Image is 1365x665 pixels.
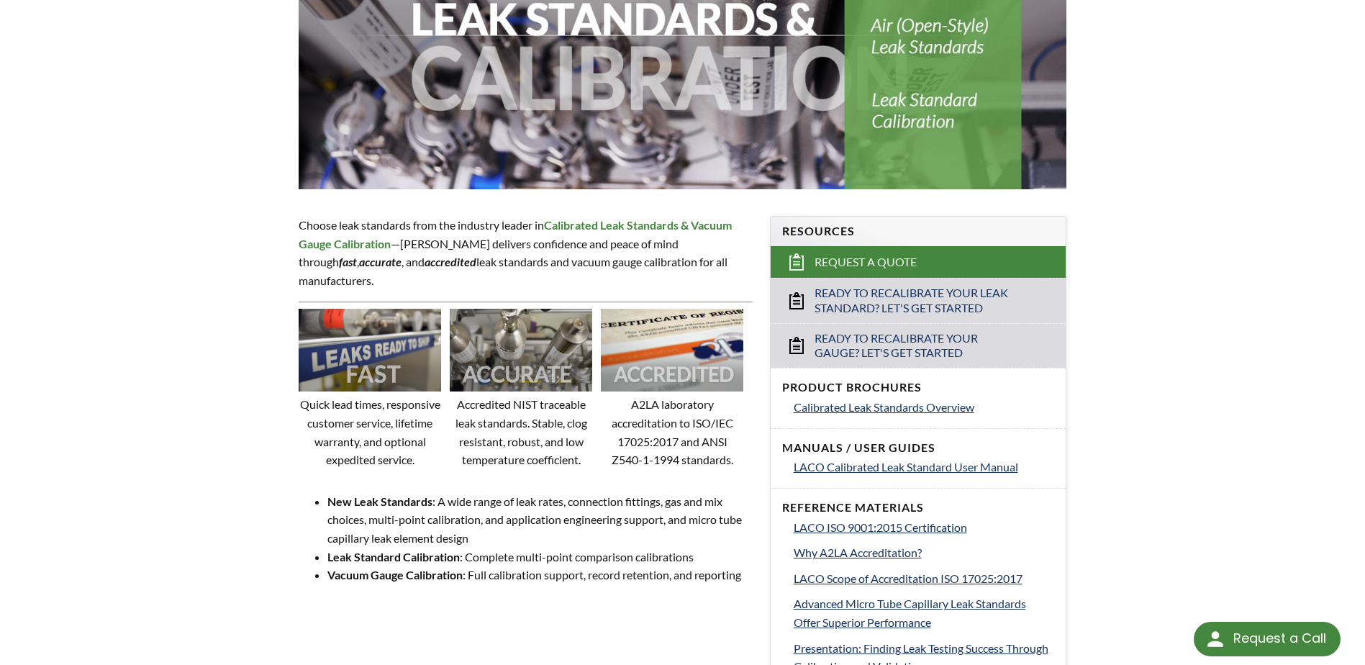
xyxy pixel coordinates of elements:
em: fast [339,255,357,268]
a: Why A2LA Accreditation? [794,543,1054,562]
span: Ready to Recalibrate Your Gauge? Let's Get Started [815,331,1023,361]
img: Image showing the word ACCURATE overlaid on it [450,309,592,392]
h4: Reference Materials [782,500,1054,515]
a: LACO ISO 9001:2015 Certification [794,518,1054,537]
img: round button [1204,628,1227,651]
p: Accredited NIST traceable leak standards. Stable, clog resistant, robust, and low temperature coe... [450,395,592,469]
a: Ready to Recalibrate Your Gauge? Let's Get Started [771,323,1066,368]
span: Calibrated Leak Standards Overview [794,400,974,414]
h4: Manuals / User Guides [782,440,1054,456]
span: Ready to Recalibrate Your Leak Standard? Let's Get Started [815,286,1023,316]
em: accredited [425,255,476,268]
span: Why A2LA Accreditation? [794,546,922,559]
a: LACO Scope of Accreditation ISO 17025:2017 [794,569,1054,588]
a: Ready to Recalibrate Your Leak Standard? Let's Get Started [771,278,1066,323]
a: LACO Calibrated Leak Standard User Manual [794,458,1054,476]
span: Advanced Micro Tube Capillary Leak Standards Offer Superior Performance [794,597,1026,629]
div: Request a Call [1194,622,1341,656]
a: Request a Quote [771,246,1066,278]
strong: Calibrated Leak Standards & Vacuum Gauge Calibration [299,218,732,250]
strong: accurate [359,255,402,268]
strong: New Leak Standards [327,494,432,508]
span: LACO ISO 9001:2015 Certification [794,520,967,534]
span: LACO Scope of Accreditation ISO 17025:2017 [794,571,1022,585]
li: : Full calibration support, record retention, and reporting [327,566,752,584]
img: Image showing the word ACCREDITED overlaid on it [601,309,743,392]
h4: Resources [782,224,1054,239]
span: Request a Quote [815,255,917,270]
a: Advanced Micro Tube Capillary Leak Standards Offer Superior Performance [794,594,1054,631]
h4: Product Brochures [782,380,1054,395]
div: Request a Call [1233,622,1326,655]
p: A2LA laboratory accreditation to ISO/IEC 17025:2017 and ANSI Z540-1-1994 standards. [601,395,743,469]
li: : Complete multi-point comparison calibrations [327,548,752,566]
p: Choose leak standards from the industry leader in —[PERSON_NAME] delivers confidence and peace of... [299,216,752,289]
strong: Vacuum Gauge Calibration [327,568,463,582]
span: LACO Calibrated Leak Standard User Manual [794,460,1018,474]
strong: Leak Standard Calibration [327,550,460,564]
img: Image showing the word FAST overlaid on it [299,309,441,392]
p: Quick lead times, responsive customer service, lifetime warranty, and optional expedited service. [299,395,441,469]
li: : A wide range of leak rates, connection fittings, gas and mix choices, multi-point calibration, ... [327,492,752,548]
a: Calibrated Leak Standards Overview [794,398,1054,417]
